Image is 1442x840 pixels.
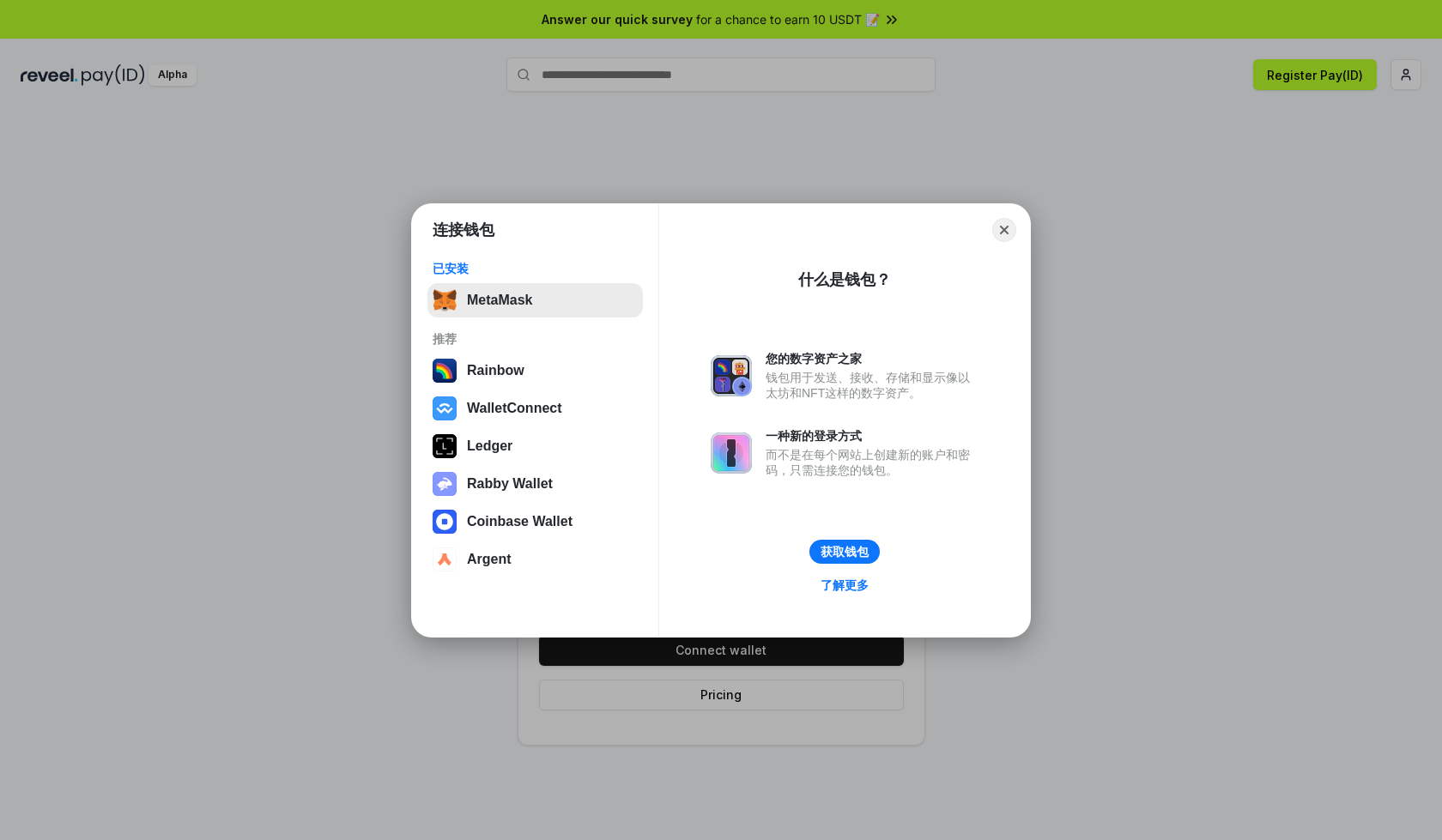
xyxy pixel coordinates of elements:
[711,432,752,474] img: svg+xml,%3Csvg%20xmlns%3D%22http%3A%2F%2Fwww.w3.org%2F2000%2Fsvg%22%20fill%3D%22none%22%20viewBox...
[427,467,643,501] button: Rabby Wallet
[766,370,978,401] div: 钱包用于发送、接收、存储和显示像以太坊和NFT这样的数字资产。
[809,540,880,564] button: 获取钱包
[467,401,562,416] div: WalletConnect
[433,396,457,420] img: svg+xml,%3Csvg%20width%3D%2228%22%20height%3D%2228%22%20viewBox%3D%220%200%2028%2028%22%20fill%3D...
[992,218,1016,242] button: Close
[766,428,978,444] div: 一种新的登录方式
[467,514,573,529] div: Coinbase Wallet
[711,355,752,396] img: svg+xml,%3Csvg%20xmlns%3D%22http%3A%2F%2Fwww.w3.org%2F2000%2Fsvg%22%20fill%3D%22none%22%20viewBox...
[433,220,494,240] h1: 连接钱包
[433,472,457,496] img: svg+xml,%3Csvg%20xmlns%3D%22http%3A%2F%2Fwww.w3.org%2F2000%2Fsvg%22%20fill%3D%22none%22%20viewBox...
[433,331,638,347] div: 推荐
[467,363,524,378] div: Rainbow
[821,577,869,593] div: 了解更多
[427,542,643,577] button: Argent
[467,293,532,308] div: MetaMask
[433,434,457,458] img: svg+xml,%3Csvg%20xmlns%3D%22http%3A%2F%2Fwww.w3.org%2F2000%2Fsvg%22%20width%3D%2228%22%20height%3...
[798,269,891,290] div: 什么是钱包？
[766,447,978,478] div: 而不是在每个网站上创建新的账户和密码，只需连接您的钱包。
[427,429,643,463] button: Ledger
[427,391,643,426] button: WalletConnect
[467,552,512,567] div: Argent
[467,476,553,492] div: Rabby Wallet
[433,510,457,534] img: svg+xml,%3Csvg%20width%3D%2228%22%20height%3D%2228%22%20viewBox%3D%220%200%2028%2028%22%20fill%3D...
[810,574,879,596] a: 了解更多
[433,288,457,312] img: svg+xml,%3Csvg%20fill%3D%22none%22%20height%3D%2233%22%20viewBox%3D%220%200%2035%2033%22%20width%...
[427,283,643,317] button: MetaMask
[427,354,643,388] button: Rainbow
[433,359,457,383] img: svg+xml,%3Csvg%20width%3D%22120%22%20height%3D%22120%22%20viewBox%3D%220%200%20120%20120%22%20fil...
[766,351,978,366] div: 您的数字资产之家
[467,438,512,454] div: Ledger
[427,505,643,539] button: Coinbase Wallet
[433,547,457,571] img: svg+xml,%3Csvg%20width%3D%2228%22%20height%3D%2228%22%20viewBox%3D%220%200%2028%2028%22%20fill%3D...
[821,544,869,559] div: 获取钱包
[433,261,638,276] div: 已安装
